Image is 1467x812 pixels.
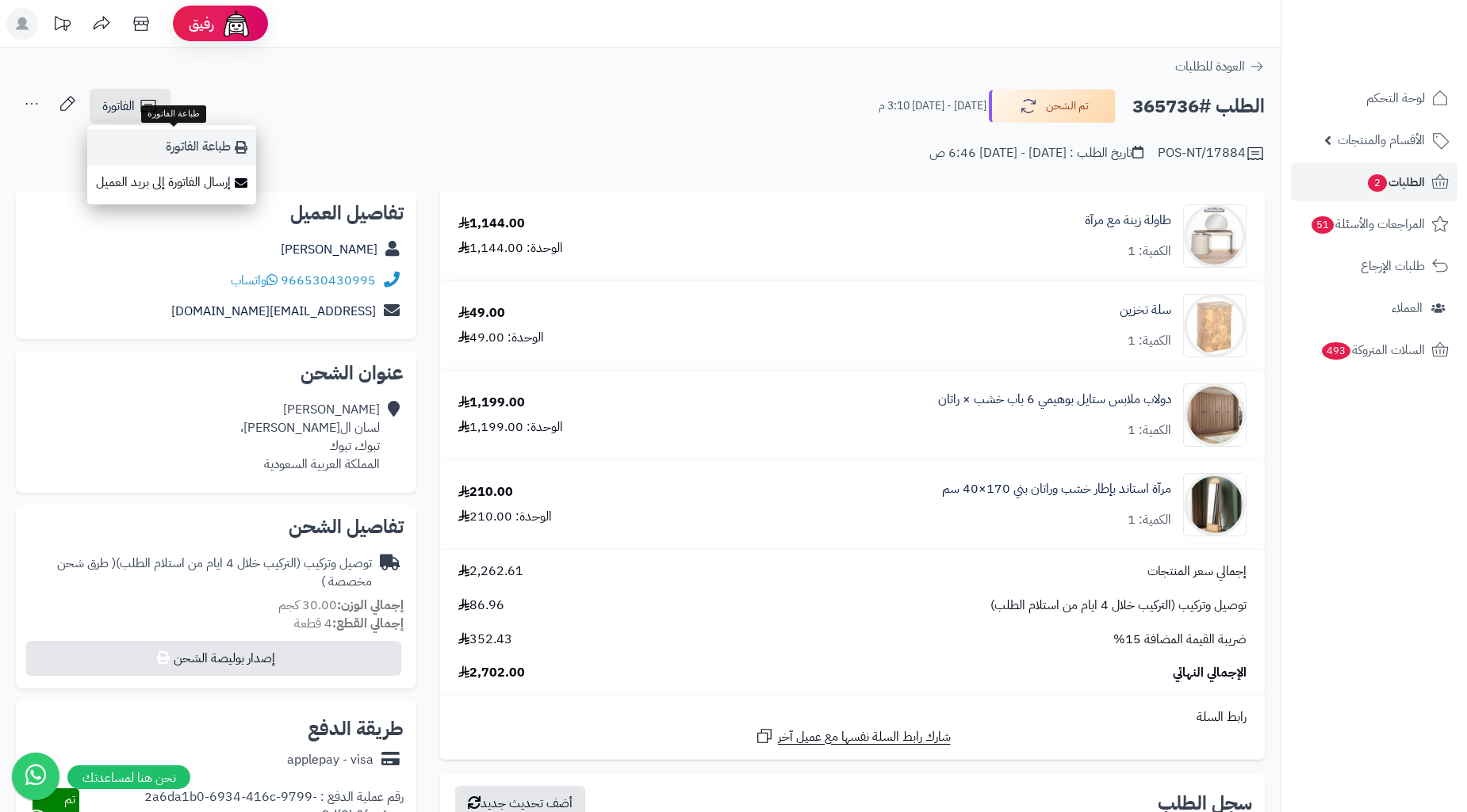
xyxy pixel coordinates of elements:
[458,508,552,526] div: الوحدة: 210.00
[1361,255,1425,277] span: طلبات الإرجاع
[458,215,525,233] div: 1,144.00
[458,664,525,682] span: 2,702.00
[1291,79,1457,117] a: لوحة التحكم
[332,614,404,633] strong: إجمالي القطع:
[1120,301,1171,319] a: سلة تخزين
[29,364,404,383] h2: عنوان الشحن
[29,517,404,536] h2: تفاصيل الشحن
[189,14,214,33] span: رفيق
[1392,297,1423,319] span: العملاء
[1368,174,1387,192] span: 2
[458,304,505,322] div: 49.00
[29,204,404,223] h2: تفاصيل العميل
[308,719,404,738] h2: طريقة الدفع
[220,8,252,40] img: ai-face.png
[1128,332,1171,350] div: الكمية: 1
[458,329,544,347] div: الوحدة: 49.00
[1173,664,1247,682] span: الإجمالي النهائي
[458,631,512,649] span: 352.43
[458,483,513,501] div: 210.00
[42,8,82,44] a: تحديثات المنصة
[446,708,1258,726] div: رابط السلة
[281,240,377,259] a: [PERSON_NAME]
[458,418,563,436] div: الوحدة: 1,199.00
[1359,44,1452,78] img: logo-2.png
[1310,213,1425,235] span: المراجعات والأسئلة
[1291,163,1457,201] a: الطلبات2
[87,165,256,200] a: إرسال الفاتورة إلى بريد العميل
[294,614,404,633] small: 4 قطعة
[26,641,401,676] button: إصدار بوليصة الشحن
[287,751,373,769] div: applepay - visa
[102,97,135,116] span: الفاتورة
[755,726,951,746] a: شارك رابط السلة نفسها مع عميل آخر
[938,391,1171,409] a: دولاب ملابس ستايل بوهيمي 6 باب خشب × راتان
[458,239,563,257] div: الوحدة: 1,144.00
[1128,421,1171,440] div: الكمية: 1
[1291,247,1457,285] a: طلبات الإرجاع
[458,597,504,615] span: 86.96
[1184,383,1246,447] img: 1749982072-1-90x90.jpg
[942,480,1171,498] a: مرآة استاند بإطار خشب وراتان بني 170×40 سم
[1158,144,1265,163] div: POS-NT/17884
[1147,562,1247,581] span: إجمالي سعر المنتجات
[141,105,206,123] div: طباعة الفاتورة
[29,555,372,591] div: توصيل وتركيب (التركيب خلال 4 ايام من استلام الطلب)
[929,144,1143,162] div: تاريخ الطلب : [DATE] - [DATE] 6:46 ص
[1184,473,1246,536] img: 1753171485-1-90x90.jpg
[1128,242,1171,261] div: الكمية: 1
[1291,205,1457,243] a: المراجعات والأسئلة51
[1322,342,1350,360] span: 493
[778,728,951,746] span: شارك رابط السلة نفسها مع عميل آخر
[240,401,380,473] div: [PERSON_NAME] لسان ال[PERSON_NAME]، تبوك، تبوك المملكة العربية السعودية
[989,90,1116,123] button: تم الشحن
[231,271,278,290] a: واتساب
[281,271,376,290] a: 966530430995
[87,129,256,165] a: طباعة الفاتورة
[1113,631,1247,649] span: ضريبة القيمة المضافة 15%
[458,562,523,581] span: 2,262.61
[1291,289,1457,327] a: العملاء
[1338,129,1425,151] span: الأقسام والمنتجات
[1175,57,1265,76] a: العودة للطلبات
[1184,294,1246,357] img: 1744459491-1-90x90.jpg
[1366,171,1425,193] span: الطلبات
[1085,212,1171,230] a: طاولة زينة مع مرآة
[90,89,170,124] a: الفاتورة
[57,554,372,591] span: ( طرق شحن مخصصة )
[1132,90,1265,123] h2: الطلب #365736
[1291,331,1457,369] a: السلات المتروكة493
[879,98,986,114] small: [DATE] - [DATE] 3:10 م
[171,302,376,321] a: [EMAIL_ADDRESS][DOMAIN_NAME]
[1184,204,1246,268] img: 1743838850-1-90x90.jpg
[990,597,1247,615] span: توصيل وتركيب (التركيب خلال 4 ايام من استلام الطلب)
[1312,216,1334,234] span: 51
[1175,57,1245,76] span: العودة للطلبات
[337,596,404,615] strong: إجمالي الوزن:
[458,394,525,412] div: 1,199.00
[1366,87,1425,109] span: لوحة التحكم
[278,596,404,615] small: 30.00 كجم
[1128,511,1171,529] div: الكمية: 1
[1320,339,1425,361] span: السلات المتروكة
